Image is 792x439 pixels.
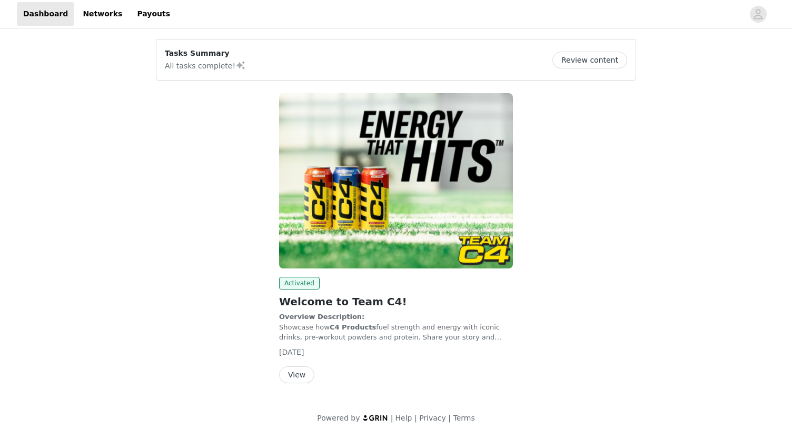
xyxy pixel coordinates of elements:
span: | [448,414,451,422]
span: Powered by [317,414,360,422]
img: Cellucor [279,93,513,268]
img: logo [362,414,389,421]
a: Help [395,414,412,422]
span: [DATE] [279,348,304,356]
a: Networks [76,2,128,26]
p: Showcase how fuel strength and energy with iconic drinks, pre-workout powders and protein. Share ... [279,312,513,343]
p: Tasks Summary [165,48,246,59]
button: View [279,366,314,383]
a: Dashboard [17,2,74,26]
p: All tasks complete! [165,59,246,72]
span: Activated [279,277,320,290]
h2: Welcome to Team C4! [279,294,513,310]
a: Terms [453,414,474,422]
span: | [391,414,393,422]
span: | [414,414,417,422]
strong: C4 Products [330,323,376,331]
a: View [279,371,314,379]
a: Payouts [131,2,176,26]
div: avatar [753,6,763,23]
strong: Overview Description: [279,313,364,321]
button: Review content [552,52,627,68]
a: Privacy [419,414,446,422]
